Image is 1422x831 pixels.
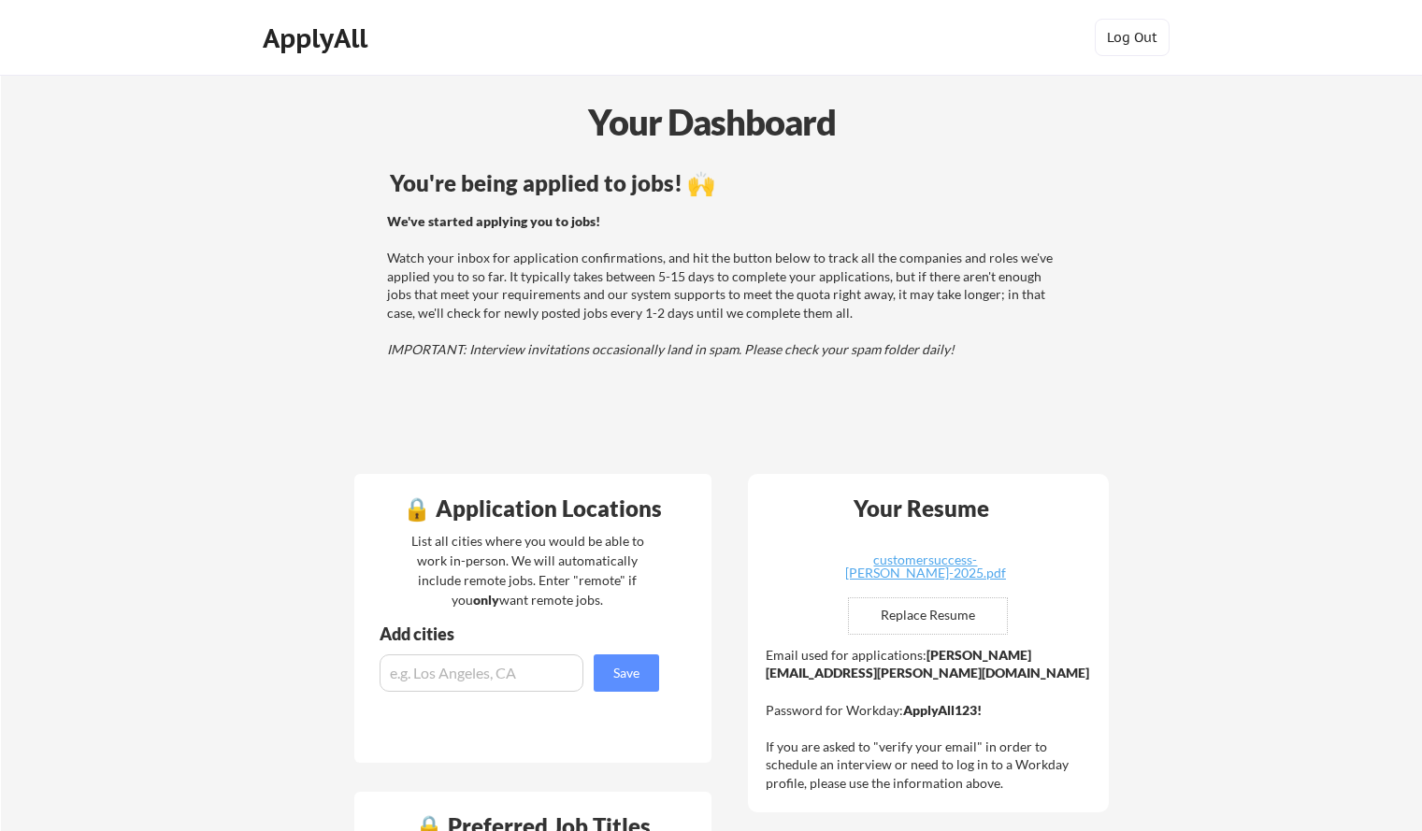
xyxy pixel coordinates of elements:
[594,654,659,692] button: Save
[380,625,664,642] div: Add cities
[814,553,1037,582] a: customersuccess-[PERSON_NAME]-2025.pdf
[387,341,955,357] em: IMPORTANT: Interview invitations occasionally land in spam. Please check your spam folder daily!
[387,212,1061,359] div: Watch your inbox for application confirmations, and hit the button below to track all the compani...
[814,553,1037,580] div: customersuccess-[PERSON_NAME]-2025.pdf
[473,592,499,608] strong: only
[766,647,1089,681] strong: [PERSON_NAME][EMAIL_ADDRESS][PERSON_NAME][DOMAIN_NAME]
[359,497,707,520] div: 🔒 Application Locations
[390,172,1064,194] div: You're being applied to jobs! 🙌
[903,702,982,718] strong: ApplyAll123!
[766,646,1096,793] div: Email used for applications: Password for Workday: If you are asked to "verify your email" in ord...
[1095,19,1170,56] button: Log Out
[399,531,656,609] div: List all cities where you would be able to work in-person. We will automatically include remote j...
[829,497,1014,520] div: Your Resume
[263,22,373,54] div: ApplyAll
[387,213,600,229] strong: We've started applying you to jobs!
[380,654,583,692] input: e.g. Los Angeles, CA
[2,95,1422,149] div: Your Dashboard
